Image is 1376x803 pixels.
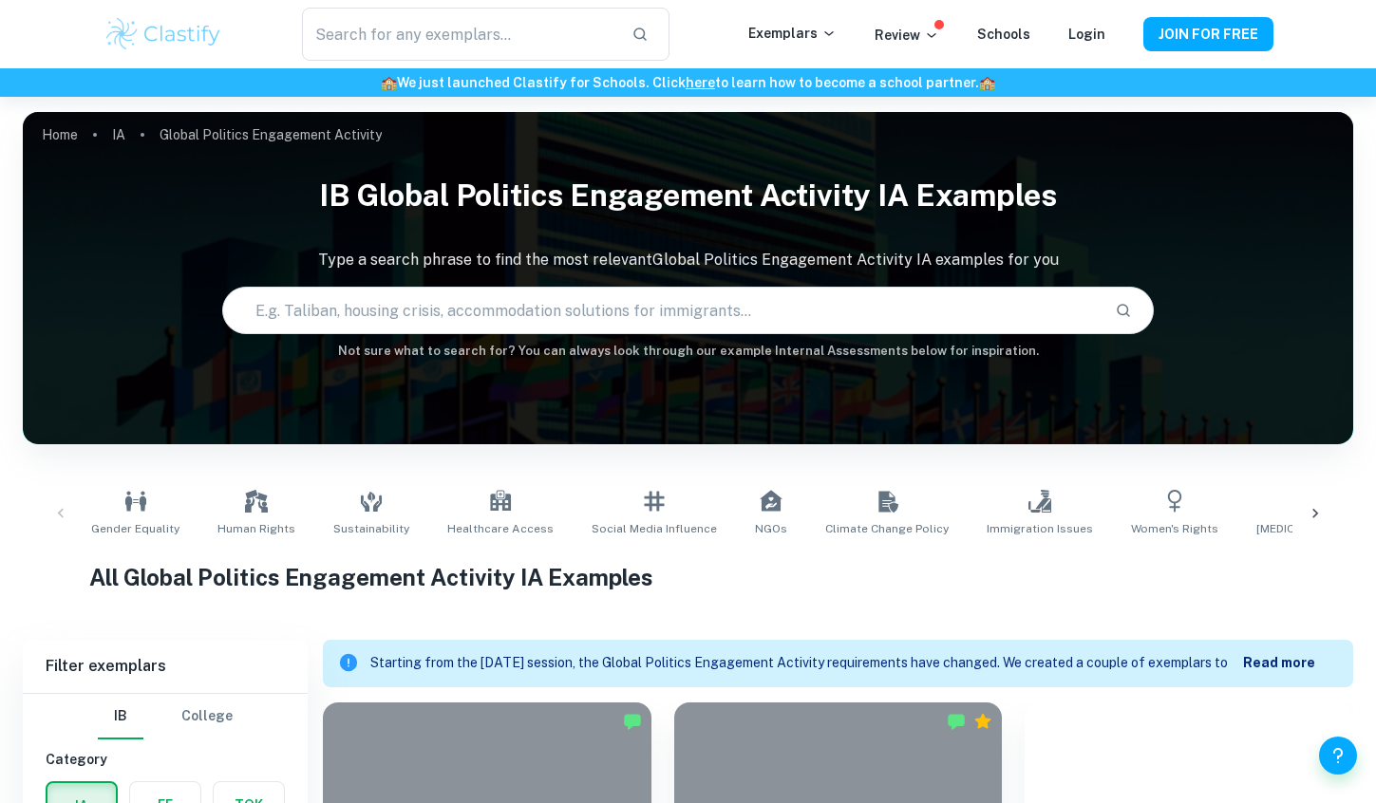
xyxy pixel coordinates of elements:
[89,560,1287,594] h1: All Global Politics Engagement Activity IA Examples
[42,121,78,148] a: Home
[302,8,615,61] input: Search for any exemplars...
[46,749,285,770] h6: Category
[4,72,1372,93] h6: We just launched Clastify for Schools. Click to learn how to become a school partner.
[23,640,308,693] h6: Filter exemplars
[947,712,966,731] img: Marked
[623,712,642,731] img: Marked
[755,520,787,537] span: NGOs
[686,75,715,90] a: here
[973,712,992,731] div: Premium
[987,520,1093,537] span: Immigration Issues
[381,75,397,90] span: 🏫
[104,15,224,53] img: Clastify logo
[875,25,939,46] p: Review
[977,27,1030,42] a: Schools
[23,342,1353,361] h6: Not sure what to search for? You can always look through our example Internal Assessments below f...
[1243,655,1315,670] b: Read more
[748,23,837,44] p: Exemplars
[223,284,1100,337] input: E.g. Taliban, housing crisis, accommodation solutions for immigrants...
[98,694,143,739] button: IB
[370,653,1243,674] p: Starting from the [DATE] session, the Global Politics Engagement Activity requirements have chang...
[91,520,179,537] span: Gender Equality
[112,121,125,148] a: IA
[181,694,233,739] button: College
[1068,27,1105,42] a: Login
[1143,17,1273,51] button: JOIN FOR FREE
[825,520,949,537] span: Climate Change Policy
[447,520,554,537] span: Healthcare Access
[1319,737,1357,775] button: Help and Feedback
[23,165,1353,226] h1: IB Global Politics Engagement Activity IA examples
[160,124,382,145] p: Global Politics Engagement Activity
[217,520,295,537] span: Human Rights
[592,520,717,537] span: Social Media Influence
[979,75,995,90] span: 🏫
[1131,520,1218,537] span: Women's Rights
[333,520,409,537] span: Sustainability
[98,694,233,739] div: Filter type choice
[1256,520,1348,537] span: [MEDICAL_DATA]
[23,249,1353,271] p: Type a search phrase to find the most relevant Global Politics Engagement Activity IA examples fo...
[1107,294,1140,327] button: Search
